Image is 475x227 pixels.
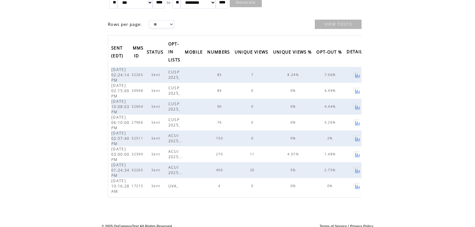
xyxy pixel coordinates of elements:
[147,48,165,58] span: STATUS
[111,43,127,62] a: SENT (EDT)
[108,21,142,27] span: Rows per page:
[347,47,367,58] span: DETAILS
[273,47,315,58] a: UNIQUE VIEWS %
[207,47,233,58] a: NUMBERS
[151,88,162,93] span: Sent
[151,136,162,140] span: Sent
[217,88,223,93] span: 89
[216,152,224,156] span: 270
[168,69,182,80] span: CUSP 2025,
[290,168,298,172] span: 5%
[167,0,171,5] span: to
[251,88,255,93] span: 0
[168,40,182,66] span: OPT-IN LISTS
[147,47,167,58] a: STATUS
[111,162,130,178] span: [DATE] 01:24:34 PM
[217,73,223,77] span: 85
[250,152,256,156] span: 11
[132,136,145,140] span: 32511
[290,136,298,140] span: 0%
[111,67,130,83] span: [DATE] 02:24:14 PM
[324,120,338,125] span: 5.26%
[151,152,162,156] span: Sent
[251,73,255,77] span: 7
[235,47,271,58] a: UNIQUE VIEWS
[290,184,298,188] span: 0%
[151,120,162,125] span: Sent
[132,152,145,156] span: 32390
[151,73,162,77] span: Sent
[111,130,130,146] span: [DATE] 02:57:40 PM
[273,48,314,58] span: UNIQUE VIEWS %
[133,43,144,62] a: MMS ID
[216,168,224,172] span: 400
[251,120,255,125] span: 0
[168,183,180,189] span: UVA,
[218,184,222,188] span: 4
[316,47,345,58] a: OPT-OUT %
[151,168,162,172] span: Sent
[185,47,206,58] a: MOBILE
[290,104,298,109] span: 0%
[168,117,182,128] span: CUSP 2025,
[168,133,184,144] span: ACUI 2025...
[168,85,182,96] span: CUSP 2025,
[111,44,125,62] span: SENT (EDT)
[132,120,145,125] span: 27966
[168,101,182,112] span: CUSP 2025,
[250,168,256,172] span: 20
[324,152,338,156] span: 1.48%
[207,48,231,58] span: NUMBERS
[111,178,130,194] span: [DATE] 10:16:28 AM
[185,48,204,58] span: MOBILE
[132,168,145,172] span: 32265
[251,136,255,140] span: 0
[235,48,270,58] span: UNIQUE VIEWS
[216,136,224,140] span: 150
[133,44,144,62] span: MMS ID
[168,39,184,65] a: OPT-IN LISTS
[132,184,145,188] span: 17215
[132,73,145,77] span: 32265
[251,104,255,109] span: 0
[151,104,162,109] span: Sent
[287,73,300,77] span: 8.24%
[111,99,130,115] span: [DATE] 10:08:03 PM
[327,184,334,188] span: 0%
[316,48,343,58] span: OPT-OUT %
[132,88,145,93] span: 30948
[151,184,162,188] span: Sent
[217,120,223,125] span: 76
[290,88,298,93] span: 0%
[217,104,223,109] span: 90
[324,104,338,109] span: 4.44%
[324,88,338,93] span: 4.49%
[324,168,338,172] span: 2.75%
[111,115,130,130] span: [DATE] 06:10:00 PM
[111,146,130,162] span: [DATE] 03:00:00 PM
[168,149,184,159] span: ACUI 2025...
[132,104,145,109] span: 32604
[327,136,334,140] span: 2%
[290,120,298,125] span: 0%
[168,165,184,175] span: ACUI 2025...
[315,20,362,29] a: VIEW TESTS
[287,152,300,156] span: 4.07%
[324,73,338,77] span: 7.06%
[251,184,255,188] span: 0
[111,83,130,99] span: [DATE] 02:15:00 PM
